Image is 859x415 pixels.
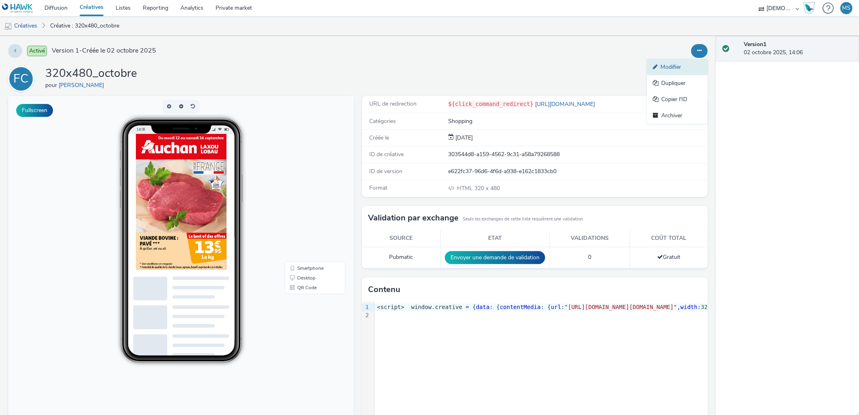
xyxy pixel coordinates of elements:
span: 14:06 [128,31,137,36]
li: Desktop [278,177,336,187]
button: Fullscreen [16,104,53,117]
span: [DATE] [454,134,473,142]
span: data [476,304,490,310]
div: 1 [362,303,370,311]
div: Création 02 octobre 2025, 14:06 [454,134,473,142]
h3: Contenu [368,284,400,296]
img: mobile [4,22,12,30]
th: Coût total [630,230,708,247]
span: url [551,304,561,310]
span: ID de créative [369,150,404,158]
img: undefined Logo [2,3,33,13]
span: Desktop [289,180,307,184]
span: "[URL][DOMAIN_NAME][DOMAIN_NAME]" [565,304,677,310]
h1: 320x480_octobre [45,66,137,81]
a: FC [8,75,37,83]
span: 0 [588,253,591,261]
span: Gratuit [658,253,681,261]
small: Seuls les exchanges de cette liste requièrent une validation [463,216,583,222]
span: Catégories [369,117,396,125]
a: [PERSON_NAME] [59,81,107,89]
a: Modifier [647,59,708,75]
div: MS [842,2,851,14]
span: Smartphone [289,170,315,175]
strong: Version 1 [744,40,767,48]
th: Source [362,230,440,247]
h3: Validation par exchange [368,212,459,224]
div: 303544d8-a159-4562-9c31-a58a79268588 [449,150,707,159]
a: [URL][DOMAIN_NAME] [533,100,598,108]
span: Version 1 - Créée le 02 octobre 2025 [52,46,156,55]
span: QR Code [289,189,309,194]
a: Hawk Academy [803,2,819,15]
a: Créative : 320x480_octobre [46,16,123,36]
span: HTML [457,184,475,192]
a: Archiver [647,108,708,124]
li: QR Code [278,187,336,197]
span: width [681,304,698,310]
li: Smartphone [278,167,336,177]
span: pour [45,81,59,89]
span: 320 x 480 [457,184,500,192]
div: Shopping [449,117,707,125]
div: 02 octobre 2025, 14:06 [744,40,853,57]
span: Créée le [369,134,389,142]
span: Activé [27,46,47,56]
span: 320 [701,304,711,310]
th: Validations [549,230,630,247]
div: FC [14,68,29,90]
span: ID de version [369,167,402,175]
button: Envoyer une demande de validation [445,251,545,264]
div: 2 [362,311,370,320]
a: Copier l'ID [647,91,708,108]
span: Format [369,184,387,192]
div: e622fc37-96d6-4f6d-a938-e162c1833cb0 [449,167,707,176]
img: Hawk Academy [803,2,815,15]
span: URL de redirection [369,100,417,108]
th: Etat [440,230,549,247]
a: Dupliquer [647,75,708,91]
td: Pubmatic [362,247,440,268]
code: ${click_command_redirect} [449,101,534,107]
span: contentMedia [500,304,541,310]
